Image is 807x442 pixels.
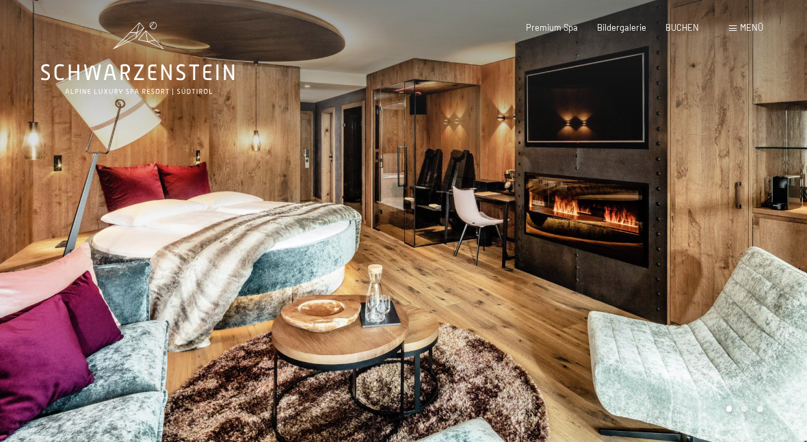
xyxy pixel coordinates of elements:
span: Menü [740,22,763,33]
a: BUCHEN [665,22,699,33]
a: Premium Spa [526,22,578,33]
a: Bildergalerie [597,22,646,33]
